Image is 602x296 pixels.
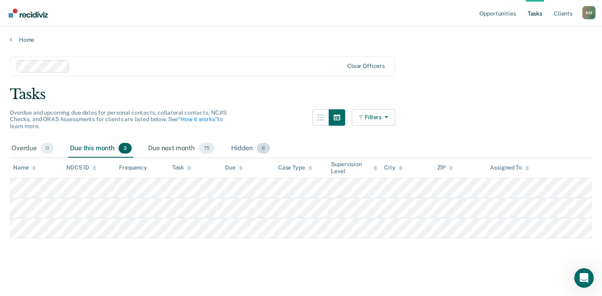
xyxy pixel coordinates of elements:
[10,109,227,130] span: Overdue and upcoming due dates for personal contacts, collateral contacts, NCJIS Checks, and ORAS...
[199,143,215,154] span: 75
[437,164,454,171] div: ZIP
[10,140,55,158] div: Overdue0
[582,6,595,19] button: Profile dropdown button
[9,9,48,18] img: Recidiviz
[10,36,592,43] a: Home
[225,164,243,171] div: Due
[178,116,217,122] a: “How it works”
[119,143,132,154] span: 3
[347,63,385,70] div: Clear officers
[41,143,54,154] span: 0
[384,164,402,171] div: City
[278,164,312,171] div: Case Type
[257,143,270,154] span: 6
[352,109,395,126] button: Filters
[490,164,529,171] div: Assigned To
[13,164,36,171] div: Name
[146,140,216,158] div: Due next month75
[66,164,97,171] div: NDCS ID
[172,164,191,171] div: Task
[10,86,592,103] div: Tasks
[331,161,377,175] div: Supervision Level
[229,140,272,158] div: Hidden6
[574,268,594,288] iframe: Intercom live chat
[119,164,147,171] div: Frequency
[582,6,595,19] div: K M
[68,140,133,158] div: Due this month3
